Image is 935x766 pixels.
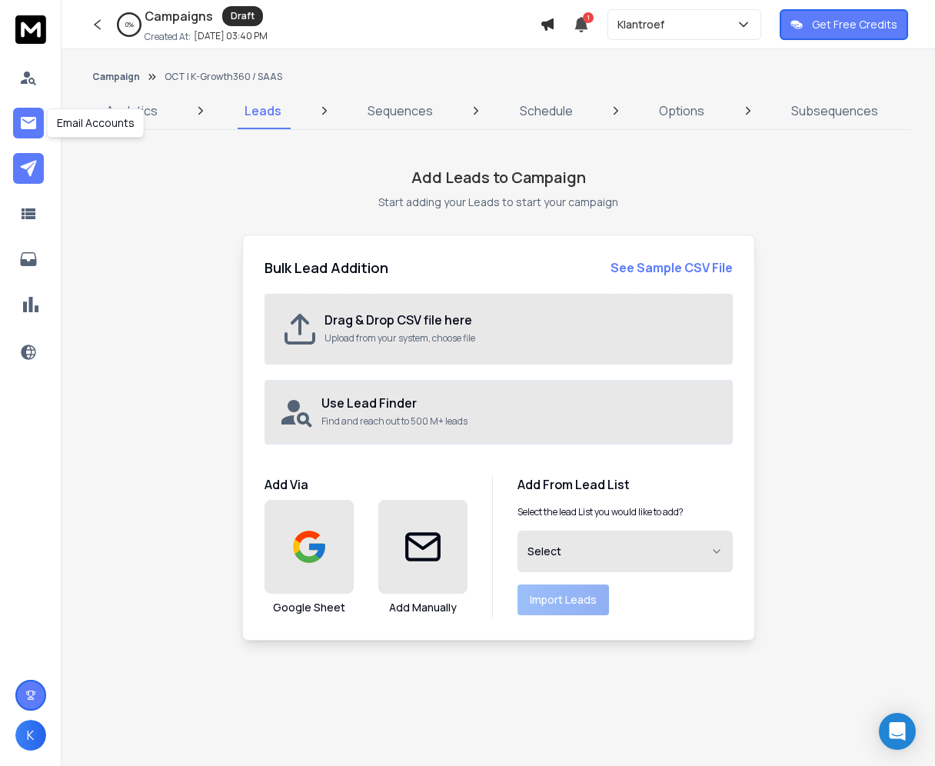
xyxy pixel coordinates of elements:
[791,102,878,120] p: Subsequences
[245,102,281,120] p: Leads
[617,17,670,32] p: Klantroef
[378,195,618,210] p: Start adding your Leads to start your campaign
[106,102,158,120] p: Analytics
[47,108,145,138] div: Email Accounts
[812,17,897,32] p: Get Free Credits
[517,475,733,494] h1: Add From Lead List
[92,71,140,83] button: Campaign
[389,600,457,615] h3: Add Manually
[15,720,46,751] button: K
[527,544,561,559] span: Select
[611,258,733,277] a: See Sample CSV File
[125,20,134,29] p: 0 %
[194,30,268,42] p: [DATE] 03:40 PM
[321,415,719,428] p: Find and reach out to 500 M+ leads
[517,506,684,518] p: Select the lead List you would like to add?
[265,257,388,278] h2: Bulk Lead Addition
[324,332,716,345] p: Upload from your system, choose file
[145,7,213,25] h1: Campaigns
[650,92,714,129] a: Options
[145,31,191,43] p: Created At:
[273,600,345,615] h3: Google Sheet
[411,167,586,188] h1: Add Leads to Campaign
[324,311,716,329] h2: Drag & Drop CSV file here
[321,394,719,412] h2: Use Lead Finder
[782,92,887,129] a: Subsequences
[358,92,442,129] a: Sequences
[879,713,916,750] div: Open Intercom Messenger
[265,475,467,494] h1: Add Via
[511,92,582,129] a: Schedule
[659,102,704,120] p: Options
[97,92,167,129] a: Analytics
[780,9,908,40] button: Get Free Credits
[235,92,291,129] a: Leads
[222,6,263,26] div: Draft
[520,102,573,120] p: Schedule
[583,12,594,23] span: 1
[368,102,433,120] p: Sequences
[165,71,282,83] p: OCT | K-Growth360 / SAAS
[611,259,733,276] strong: See Sample CSV File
